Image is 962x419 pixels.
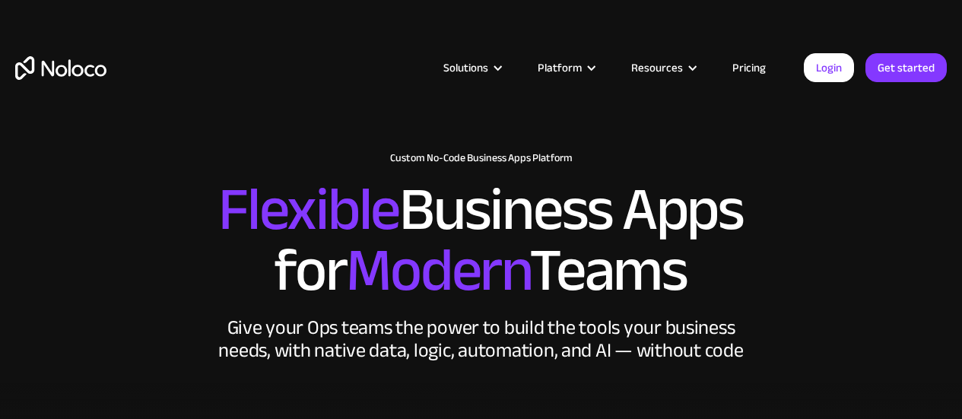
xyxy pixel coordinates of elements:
div: Solutions [443,58,488,78]
div: Platform [519,58,612,78]
div: Give your Ops teams the power to build the tools your business needs, with native data, logic, au... [215,316,748,362]
a: Login [804,53,854,82]
div: Resources [612,58,713,78]
a: Pricing [713,58,785,78]
h1: Custom No-Code Business Apps Platform [15,152,947,164]
a: home [15,56,106,80]
div: Platform [538,58,582,78]
div: Resources [631,58,683,78]
h2: Business Apps for Teams [15,179,947,301]
span: Flexible [218,153,399,266]
div: Solutions [424,58,519,78]
a: Get started [865,53,947,82]
span: Modern [346,214,529,327]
